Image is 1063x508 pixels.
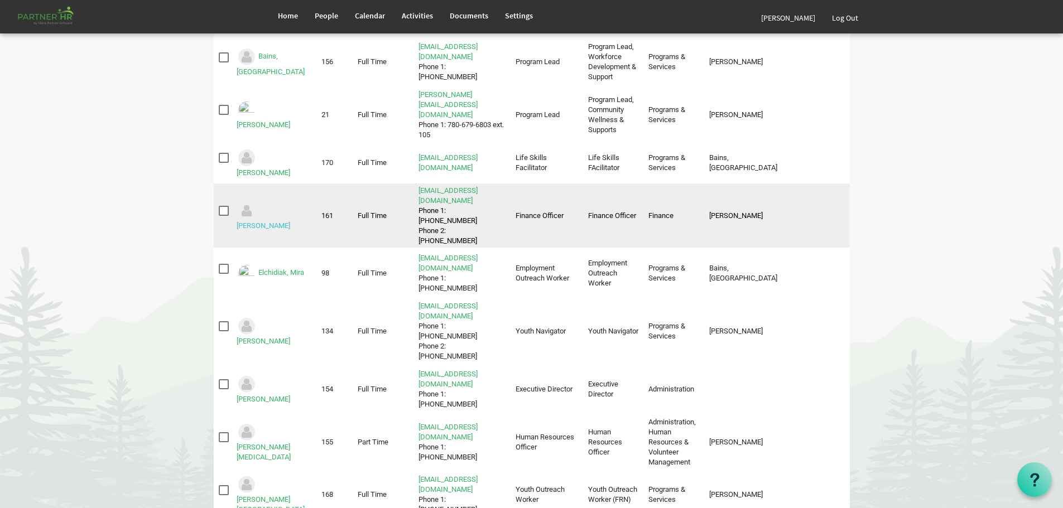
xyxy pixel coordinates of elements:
[824,2,867,33] a: Log Out
[505,11,533,21] span: Settings
[704,251,789,296] td: Bains, Anchilla column header Supervisor
[237,316,257,336] img: Could not locate image
[316,251,353,296] td: 98 column header ID
[643,183,704,248] td: Finance column header Departments
[237,100,257,120] img: Emp-3318ea45-47e5-4a97-b3ed-e0c499d54a87.png
[316,183,353,248] td: 161 column header ID
[789,367,850,412] td: column header Tags
[237,120,290,129] a: [PERSON_NAME]
[643,251,704,296] td: Programs & Services column header Departments
[316,415,353,470] td: 155 column header ID
[353,183,413,248] td: Full Time column header Personnel Type
[419,186,478,205] a: [EMAIL_ADDRESS][DOMAIN_NAME]
[413,146,511,180] td: deannac@theopendoors.ca is template cell column header Contact Info
[232,415,316,470] td: Gawde, Mili is template cell column header Full Name
[419,90,478,119] a: [PERSON_NAME][EMAIL_ADDRESS][DOMAIN_NAME]
[316,88,353,142] td: 21 column header ID
[704,88,789,142] td: Garcia, Mylene column header Supervisor
[419,153,478,172] a: [EMAIL_ADDRESS][DOMAIN_NAME]
[789,40,850,84] td: column header Tags
[316,40,353,84] td: 156 column header ID
[232,299,316,364] td: Fisher-Marks, Rebecca is template cell column header Full Name
[237,263,257,283] img: Emp-db86dcfa-a4b5-423b-9310-dea251513417.png
[419,370,478,388] a: [EMAIL_ADDRESS][DOMAIN_NAME]
[583,183,644,248] td: Finance Officer column header Job Title
[643,299,704,364] td: Programs & Services column header Departments
[583,88,644,142] td: Program Lead, Community Wellness & Supports column header Job Title
[510,183,583,248] td: Finance Officer column header Position
[237,374,257,394] img: Could not locate image
[789,415,850,470] td: column header Tags
[643,88,704,142] td: Programs & Services column header Departments
[413,367,511,412] td: myleneg@theopendoors.caPhone 1: 780-679-6803 is template cell column header Contact Info
[789,88,850,142] td: column header Tags
[237,337,290,345] a: [PERSON_NAME]
[214,183,232,248] td: checkbox
[510,415,583,470] td: Human Resources Officer column header Position
[583,367,644,412] td: Executive Director column header Job Title
[510,251,583,296] td: Employment Outreach Worker column header Position
[353,40,413,84] td: Full Time column header Personnel Type
[789,146,850,180] td: column header Tags
[316,299,353,364] td: 134 column header ID
[419,302,478,320] a: [EMAIL_ADDRESS][DOMAIN_NAME]
[583,415,644,470] td: Human Resources Officer column header Job Title
[413,415,511,470] td: milig@theopendoors.caPhone 1: 780-781-6803 is template cell column header Contact Info
[413,183,511,248] td: fernandod@theopendoors.caPhone 1: 780-679-6803 ext 108Phone 2: 780-678-6130 is template cell colu...
[413,40,511,84] td: anchillab@theopendoors.caPhone 1: 780-781-8628 is template cell column header Contact Info
[278,11,298,21] span: Home
[353,299,413,364] td: Full Time column header Personnel Type
[237,148,257,168] img: Could not locate image
[583,299,644,364] td: Youth Navigator column header Job Title
[237,52,305,76] a: Bains, [GEOGRAPHIC_DATA]
[704,299,789,364] td: Cardinal, Amy column header Supervisor
[232,367,316,412] td: Garcia, Mylene is template cell column header Full Name
[214,299,232,364] td: checkbox
[510,367,583,412] td: Executive Director column header Position
[214,251,232,296] td: checkbox
[419,254,478,272] a: [EMAIL_ADDRESS][DOMAIN_NAME]
[214,367,232,412] td: checkbox
[214,40,232,84] td: checkbox
[258,269,304,277] a: Elchidiak, Mira
[237,475,257,495] img: Could not locate image
[353,415,413,470] td: Part Time column header Personnel Type
[789,183,850,248] td: column header Tags
[510,299,583,364] td: Youth Navigator column header Position
[419,42,478,61] a: [EMAIL_ADDRESS][DOMAIN_NAME]
[237,443,291,461] a: [PERSON_NAME][MEDICAL_DATA]
[232,88,316,142] td: Cardinal, Amy is template cell column header Full Name
[643,146,704,180] td: Programs & Services column header Departments
[413,88,511,142] td: amy@theopendoors.caPhone 1: 780-679-6803 ext. 105 is template cell column header Contact Info
[413,251,511,296] td: mirae@theopendoors.caPhone 1: 780-679-6803 is template cell column header Contact Info
[789,251,850,296] td: column header Tags
[237,168,290,177] a: [PERSON_NAME]
[704,146,789,180] td: Bains, Anchilla column header Supervisor
[510,40,583,84] td: Program Lead column header Position
[704,415,789,470] td: Garcia, Mylene column header Supervisor
[510,146,583,180] td: Life Skills Facilitator column header Position
[232,146,316,180] td: Cox, Deanna is template cell column header Full Name
[583,251,644,296] td: Employment Outreach Worker column header Job Title
[315,11,338,21] span: People
[214,146,232,180] td: checkbox
[402,11,433,21] span: Activities
[583,146,644,180] td: Life Skills FAcilitator column header Job Title
[510,88,583,142] td: Program Lead column header Position
[704,367,789,412] td: column header Supervisor
[316,146,353,180] td: 170 column header ID
[450,11,488,21] span: Documents
[214,415,232,470] td: checkbox
[355,11,385,21] span: Calendar
[232,40,316,84] td: Bains, Anchilla is template cell column header Full Name
[583,40,644,84] td: Program Lead, Workforce Development & Support column header Job Title
[704,183,789,248] td: Solomon, Rahul column header Supervisor
[237,395,290,403] a: [PERSON_NAME]
[353,367,413,412] td: Full Time column header Personnel Type
[237,422,257,442] img: Could not locate image
[353,88,413,142] td: Full Time column header Personnel Type
[413,299,511,364] td: rebeccafm@theopendoors.caPhone 1: 780-679-6803 ext112Phone 2: 780-781-8380 is template cell colum...
[353,251,413,296] td: Full Time column header Personnel Type
[232,183,316,248] td: Domingo, Fernando is template cell column header Full Name
[643,40,704,84] td: Programs & Services column header Departments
